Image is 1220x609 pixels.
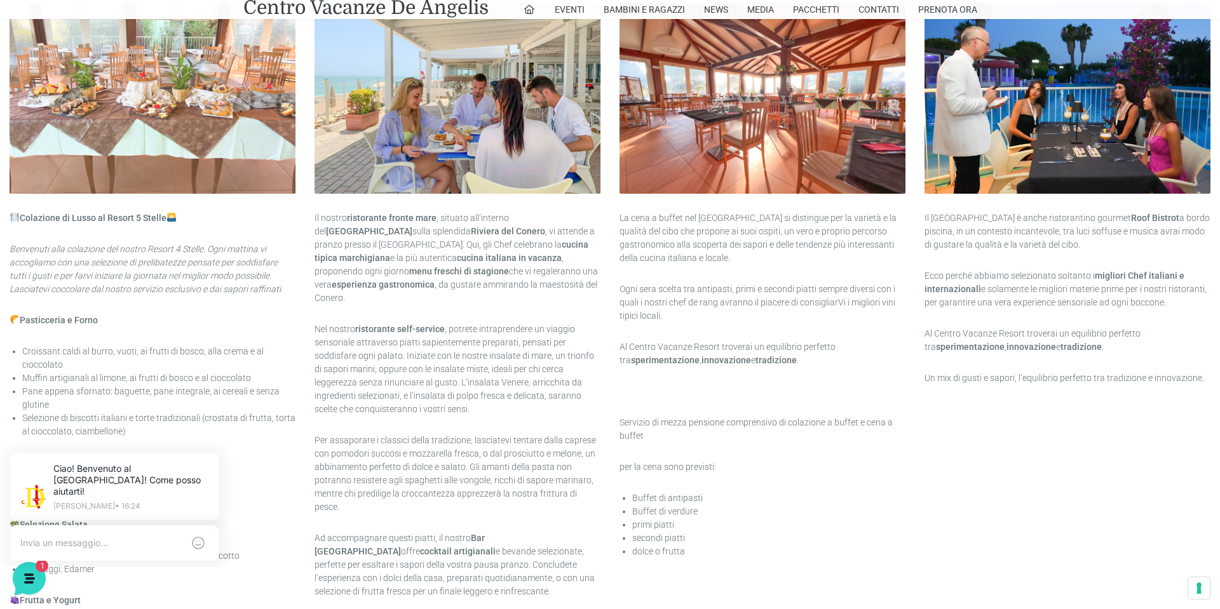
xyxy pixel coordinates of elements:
[22,412,295,438] li: Selezione di biscotti italiani e torte tradizionali (crostata di frutta, torta al cioccolato, cia...
[457,253,562,263] strong: cucina italiana in vacanza
[221,137,234,150] span: 1
[632,492,905,505] li: Buffet di antipasti
[61,25,216,60] p: Ciao! Benvenuto al [GEOGRAPHIC_DATA]! Come posso aiutarti!
[620,3,905,194] img: SalaColazioni2023_1920
[409,266,509,276] strong: menu freschi di stagione
[632,518,905,532] li: primi piatti
[632,532,905,545] li: secondi piatti
[620,283,905,323] p: Ogni sera scelta tra antipasti, primi e secondi piatti sempre diversi con i quali i nostri chef d...
[631,355,700,365] strong: sperimentazione
[20,102,108,112] span: Le tue conversazioni
[10,315,19,324] img: 🥐
[83,168,187,178] span: Inizia una conversazione
[355,324,445,334] strong: ristorante self-service
[167,213,176,222] img: 🌅
[20,315,98,325] b: Pasticceria e Forno
[196,425,214,437] p: Aiuto
[925,3,1210,194] img: DinnerMiss1920x1280
[22,345,295,371] li: Croissant caldi al burro, vuoti, ai frutti di bosco, alla crema e al cioccolato
[756,355,797,365] strong: tradizione
[1061,342,1102,352] strong: tradizione
[22,563,295,576] li: Formaggi: Edamer
[15,117,239,155] a: [PERSON_NAME]Ciao! Benvenuto al [GEOGRAPHIC_DATA]! Come posso aiutarti!3 min fa1
[315,532,600,598] p: Ad accompagnare questi piatti, il nostro offre e bevande selezionate, perfette per esaltare i sap...
[632,545,905,558] li: dolce o frutta
[925,371,1210,385] p: Un mix di gusti e sapori, l’equilibrio perfetto tra tradizione e innovazione.
[471,226,545,236] strong: Riviera del Conero
[1188,577,1210,599] button: Le tue preferenze relative al consenso per le tecnologie di tracciamento
[925,269,1210,309] p: Ecco perché abbiamo selezionato soltanto i e solamente le migliori materie prime per i nostri ris...
[332,279,435,290] strong: esperienza gastronomica
[420,546,496,556] strong: cocktail artigianali
[20,595,81,605] b: Frutta e Yogurt
[110,425,144,437] p: Messaggi
[53,137,198,150] p: Ciao! Benvenuto al [GEOGRAPHIC_DATA]! Come posso aiutarti!
[1131,213,1179,223] strong: Roof Bistrot
[22,371,295,385] li: Muffin artigianali al limone, ai frutti di bosco e al cioccolato
[632,505,905,518] li: Buffet di verdure
[10,559,48,598] iframe: Customerly Messenger Launcher
[10,244,283,294] i: Benvenuti alla colazione del nostro Resort 4 Stelle. Ogni mattina vi accogliamo con una selezione...
[10,10,213,51] h2: Ciao da De Angelis Resort 👋
[936,342,1005,352] strong: sperimentazione
[10,595,19,604] img: 🍇
[29,238,208,251] input: Cerca un articolo...
[620,460,905,474] p: per la cena sono previsti:
[1006,342,1056,352] strong: innovazione
[22,385,295,412] li: Pane appena sfornato: baguette, pane integrale, ai cereali e senza glutine
[925,211,1210,251] p: Il [GEOGRAPHIC_DATA] è anche ristorantino gourmet a bordo piscina, in un contesto incantevole, tr...
[135,211,234,221] a: Apri Centro Assistenza
[10,213,19,222] img: 🍽️
[347,213,437,223] strong: ristorante fronte mare
[61,65,216,72] p: [PERSON_NAME] • 16:24
[20,123,46,149] img: light
[925,327,1210,354] p: Al Centro Vacanze Resort troverai un equilibrio perfetto tra , e .
[315,434,600,514] p: Per assaporare i classici della tradizione, lasciatevi tentare dalla caprese con pomodori succosi...
[10,408,88,437] button: Home
[20,213,166,223] b: Colazione di Lusso al Resort 5 Stelle
[38,425,60,437] p: Home
[113,102,234,112] a: [DEMOGRAPHIC_DATA] tutto
[620,416,905,443] p: Servizio di mezza pensione comprensivo di colazione a buffet e cena a buffet
[315,211,600,305] p: Il nostro , situato all’interno del sulla splendida , vi attende a pranzo presso il [GEOGRAPHIC_D...
[88,408,166,437] button: 1Messaggi
[127,406,136,415] span: 1
[20,160,234,185] button: Inizia una conversazione
[10,56,213,81] p: La nostra missione è rendere la tua esperienza straordinaria!
[701,355,751,365] strong: innovazione
[326,226,412,236] strong: [GEOGRAPHIC_DATA]
[28,47,53,72] img: light
[166,408,244,437] button: Aiuto
[20,211,99,221] span: Trova una risposta
[620,211,905,265] p: La cena a buffet nel [GEOGRAPHIC_DATA] si distingue per la varietà e la qualità del cibo che prop...
[10,3,295,194] img: IsolaDeiDolci1920x1280
[315,3,600,194] img: BEACHFRINDLUNCH1920X1280
[315,323,600,416] p: Nel nostro , potrete intraprendere un viaggio sensoriale attraverso piatti sapientemente preparat...
[53,122,198,135] span: [PERSON_NAME]
[205,122,234,133] p: 3 min fa
[620,340,905,367] p: Al Centro Vacanze Resort troverai un equilibrio perfetto tra , e .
